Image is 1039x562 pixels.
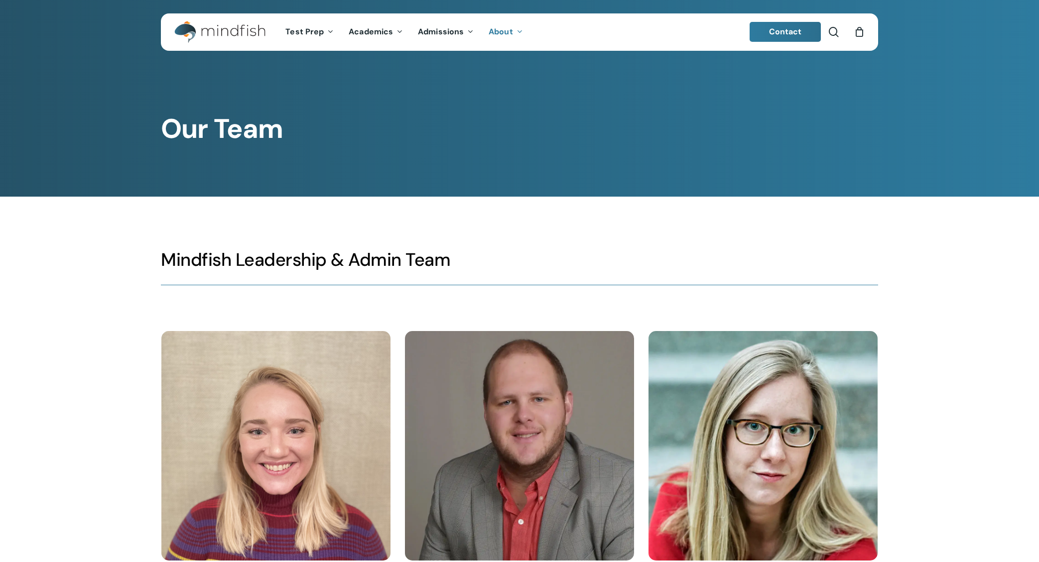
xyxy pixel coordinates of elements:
span: About [489,26,513,37]
a: About [481,28,530,36]
header: Main Menu [161,13,878,51]
img: Hailey Andler [161,331,390,560]
span: Academics [349,26,393,37]
span: Contact [769,26,802,37]
h3: Mindfish Leadership & Admin Team [161,248,878,271]
a: Test Prep [278,28,341,36]
h1: Our Team [161,113,878,145]
img: Mac Wetherbee [405,331,634,560]
img: Helen Terndrup [649,331,878,561]
a: Cart [854,26,865,37]
a: Academics [341,28,410,36]
span: Test Prep [285,26,324,37]
span: Admissions [418,26,464,37]
nav: Main Menu [278,13,530,51]
a: Admissions [410,28,481,36]
a: Contact [750,22,821,42]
